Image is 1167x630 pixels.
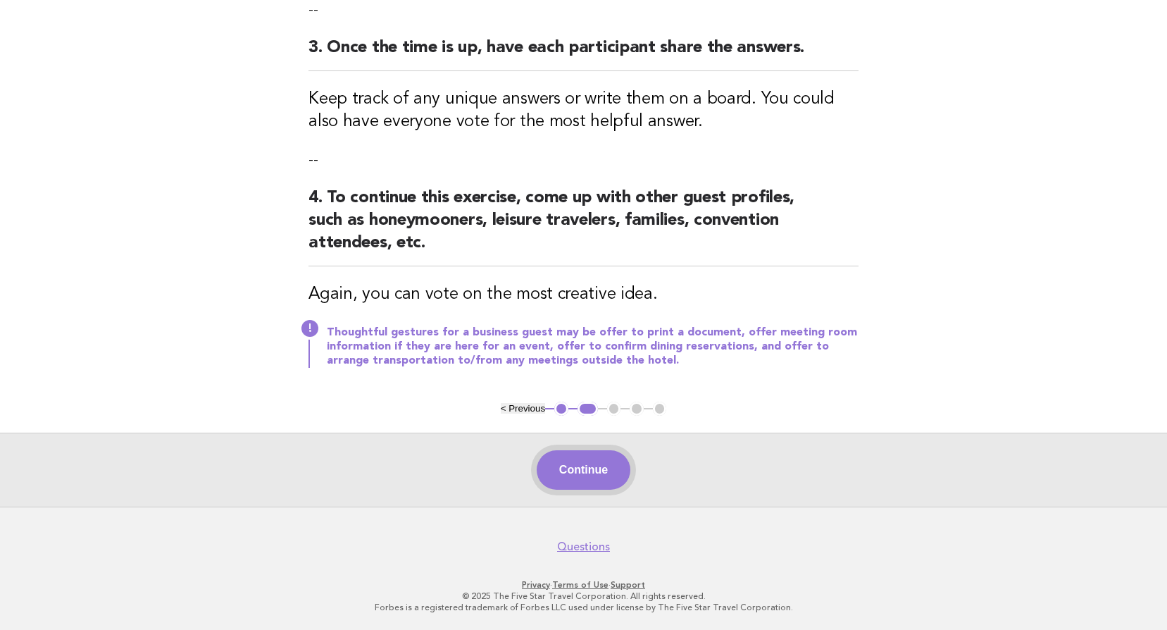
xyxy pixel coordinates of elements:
[308,150,859,170] p: --
[308,88,859,133] h3: Keep track of any unique answers or write them on a board. You could also have everyone vote for ...
[537,450,630,490] button: Continue
[557,540,610,554] a: Questions
[153,602,1015,613] p: Forbes is a registered trademark of Forbes LLC used under license by The Five Star Travel Corpora...
[308,187,859,266] h2: 4. To continue this exercise, come up with other guest profiles, such as honeymooners, leisure tr...
[327,326,859,368] p: Thoughtful gestures for a business guest may be offer to print a document, offer meeting room inf...
[153,591,1015,602] p: © 2025 The Five Star Travel Corporation. All rights reserved.
[308,283,859,306] h3: Again, you can vote on the most creative idea.
[554,402,568,416] button: 1
[501,403,545,414] button: < Previous
[611,580,645,590] a: Support
[552,580,609,590] a: Terms of Use
[153,579,1015,591] p: · ·
[522,580,550,590] a: Privacy
[308,37,859,71] h2: 3. Once the time is up, have each participant share the answers.
[578,402,598,416] button: 2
